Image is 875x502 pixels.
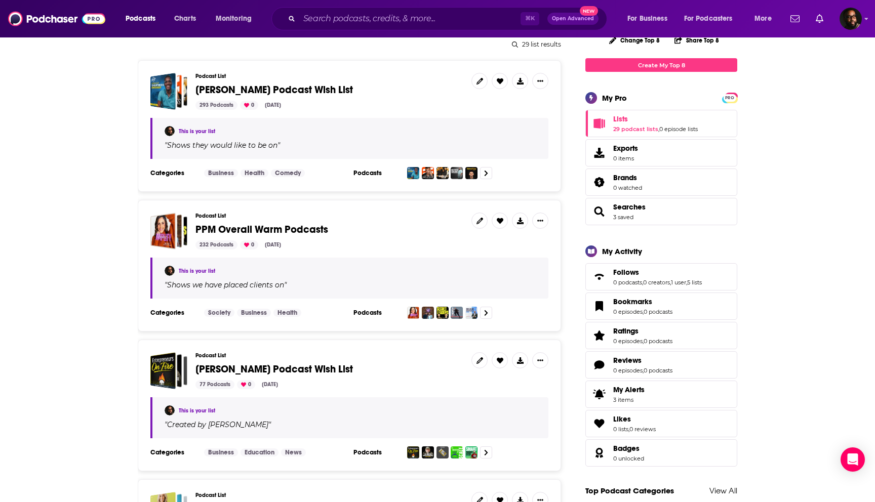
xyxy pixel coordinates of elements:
span: Bookmarks [585,292,737,320]
span: PRO [724,94,736,102]
span: Lists [613,114,628,123]
a: Business [237,309,271,317]
div: 29 list results [138,40,561,48]
img: The Smart Passive Income Online Business and Blogging Podcast [465,446,478,458]
div: [DATE] [261,101,285,110]
button: Show profile menu [840,8,862,30]
a: Lists [589,116,609,131]
a: Badges [613,444,644,453]
span: Likes [613,414,631,424]
span: New [580,6,598,16]
a: 0 watched [613,184,642,191]
div: 0 [237,380,255,389]
a: [PERSON_NAME] Podcast Wish List [195,85,353,96]
a: 1 user [671,279,686,286]
span: 3 items [613,396,645,403]
a: This is your list [179,407,215,414]
span: My Alerts [589,387,609,401]
span: Reviews [585,351,737,379]
a: 0 creators [643,279,670,286]
span: Open Advanced [552,16,594,21]
span: , [643,308,644,315]
div: My Pro [602,93,627,103]
a: Show notifications dropdown [812,10,827,27]
button: open menu [209,11,265,27]
a: Ratings [589,328,609,343]
a: Follows [613,268,702,277]
div: Search podcasts, credits, & more... [281,7,617,30]
a: Lists [613,114,698,123]
span: , [628,426,629,433]
img: Entrepreneurs on Fire [407,446,419,458]
img: User Profile [840,8,862,30]
button: Show More Button [532,352,548,368]
div: [DATE] [258,380,282,389]
div: 0 [240,101,258,110]
img: Podchaser - Follow, Share and Rate Podcasts [8,9,105,28]
img: The School of Greatness [422,167,434,179]
span: My Alerts [613,385,645,394]
span: Lists [585,110,737,137]
span: " " [165,420,271,429]
a: Society [204,309,234,317]
a: 0 lists [613,426,628,433]
span: Badges [585,439,737,467]
span: [PERSON_NAME] Podcast Wish List [195,83,353,96]
span: Exports [613,144,638,153]
a: Ratings [613,326,672,336]
a: 0 episodes [613,367,643,374]
a: Comedy [271,169,305,177]
button: open menu [678,11,747,27]
span: Follows [585,263,737,290]
h3: Podcast List [195,73,463,79]
img: Aww Shift [451,307,463,319]
span: Ratings [613,326,639,336]
a: Reviews [613,356,672,365]
span: , [686,279,687,286]
a: 0 podcasts [644,308,672,315]
a: 0 episode lists [659,126,698,133]
div: My Activity [602,246,642,256]
span: Searches [613,202,646,212]
span: Shows they would like to be on [167,141,277,150]
a: PPM Overall Warm Podcasts [195,224,328,235]
button: Open AdvancedNew [547,13,599,25]
button: Share Top 8 [674,30,720,50]
span: Brands [585,169,737,196]
a: Brands [589,175,609,189]
span: For Business [627,12,667,26]
a: Likes [589,416,609,431]
span: , [642,279,643,286]
img: Shawn Anthony [165,405,175,415]
span: Shows we have placed clients on [167,280,284,289]
a: Education [241,448,279,456]
img: Secret Leaders [436,307,449,319]
button: Show More Button [532,73,548,89]
a: Brands [613,173,642,182]
span: Logged in as ShawnAnthony [840,8,862,30]
img: Shawn Anthony [165,266,175,276]
a: Suneera Podcast Wish List [150,352,187,389]
h3: Podcasts [353,169,399,177]
span: More [754,12,772,26]
img: Masters of Scale [451,446,463,458]
a: Badges [589,446,609,460]
img: Shawn Anthony [165,126,175,136]
a: Business [204,169,238,177]
span: Bookmarks [613,297,652,306]
h3: Podcast List [195,352,463,359]
span: [PERSON_NAME] Podcast Wish List [195,363,353,375]
a: 29 podcast lists [613,126,658,133]
a: Health [273,309,301,317]
a: This is your list [179,268,215,274]
img: The GaryVee Audio Experience [422,446,434,458]
a: 5 lists [687,279,702,286]
h3: Categories [150,309,196,317]
span: For Podcasters [684,12,733,26]
span: Created by [PERSON_NAME] [167,420,268,429]
a: 0 episodes [613,338,643,345]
